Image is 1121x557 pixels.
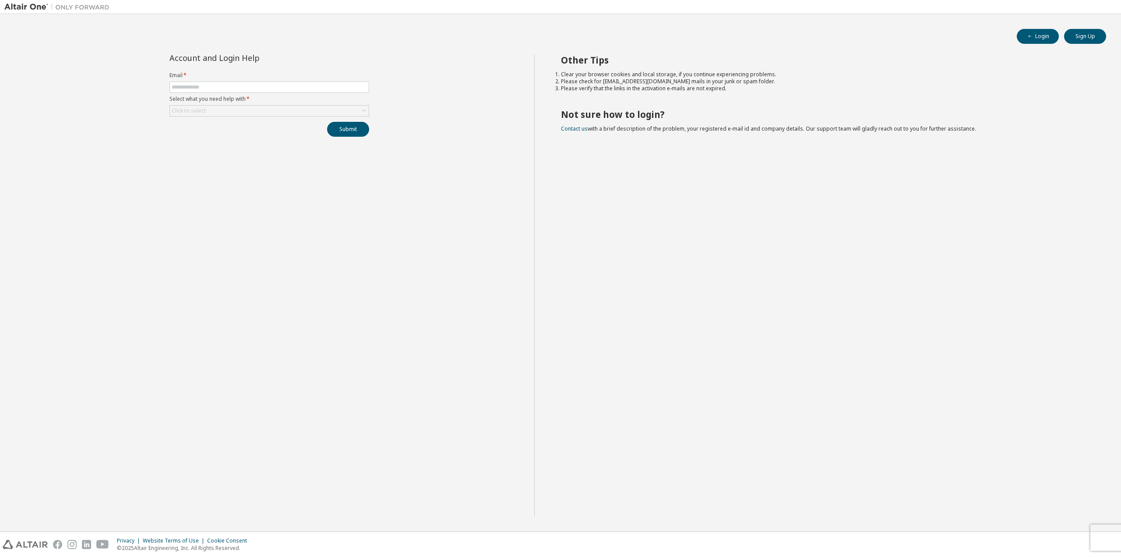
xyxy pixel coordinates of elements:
img: facebook.svg [53,540,62,549]
div: Website Terms of Use [143,537,207,544]
div: Privacy [117,537,143,544]
div: Click to select [172,107,206,114]
a: Contact us [561,125,588,132]
img: linkedin.svg [82,540,91,549]
div: Account and Login Help [169,54,329,61]
img: instagram.svg [67,540,77,549]
h2: Not sure how to login? [561,109,1091,120]
button: Submit [327,122,369,137]
img: youtube.svg [96,540,109,549]
span: with a brief description of the problem, your registered e-mail id and company details. Our suppo... [561,125,976,132]
li: Please check for [EMAIL_ADDRESS][DOMAIN_NAME] mails in your junk or spam folder. [561,78,1091,85]
div: Cookie Consent [207,537,252,544]
li: Please verify that the links in the activation e-mails are not expired. [561,85,1091,92]
div: Click to select [170,106,369,116]
label: Select what you need help with [169,96,369,103]
label: Email [169,72,369,79]
h2: Other Tips [561,54,1091,66]
img: altair_logo.svg [3,540,48,549]
li: Clear your browser cookies and local storage, if you continue experiencing problems. [561,71,1091,78]
p: © 2025 Altair Engineering, Inc. All Rights Reserved. [117,544,252,552]
button: Login [1017,29,1059,44]
button: Sign Up [1064,29,1106,44]
img: Altair One [4,3,114,11]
